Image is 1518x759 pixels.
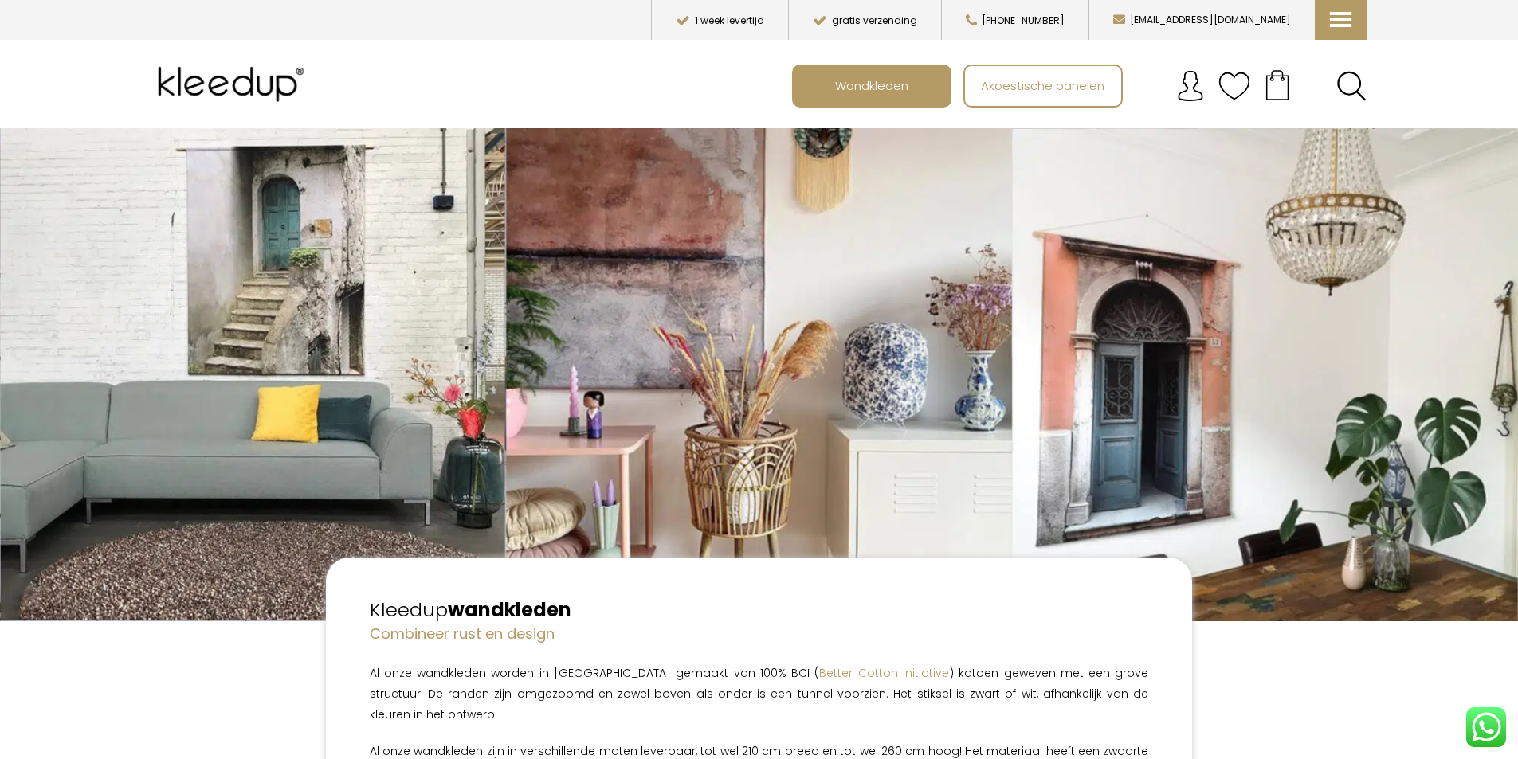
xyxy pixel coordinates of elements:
img: Kleedup [152,53,316,116]
h4: Combineer rust en design [370,624,1149,644]
nav: Main menu [792,65,1379,108]
a: Akoestische panelen [965,66,1121,106]
span: Wandkleden [826,70,917,100]
img: verlanglijstje.svg [1218,70,1250,102]
p: Al onze wandkleden worden in [GEOGRAPHIC_DATA] gemaakt van 100% BCI ( ) katoen geweven met een gr... [370,663,1149,725]
a: Wandkleden [794,66,950,106]
strong: wandkleden [448,597,571,623]
span: Akoestische panelen [972,70,1113,100]
h2: Kleedup [370,597,1149,624]
img: account.svg [1175,70,1206,102]
a: Your cart [1250,65,1304,104]
a: Search [1336,71,1367,101]
a: Better Cotton Initiative [819,665,949,681]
